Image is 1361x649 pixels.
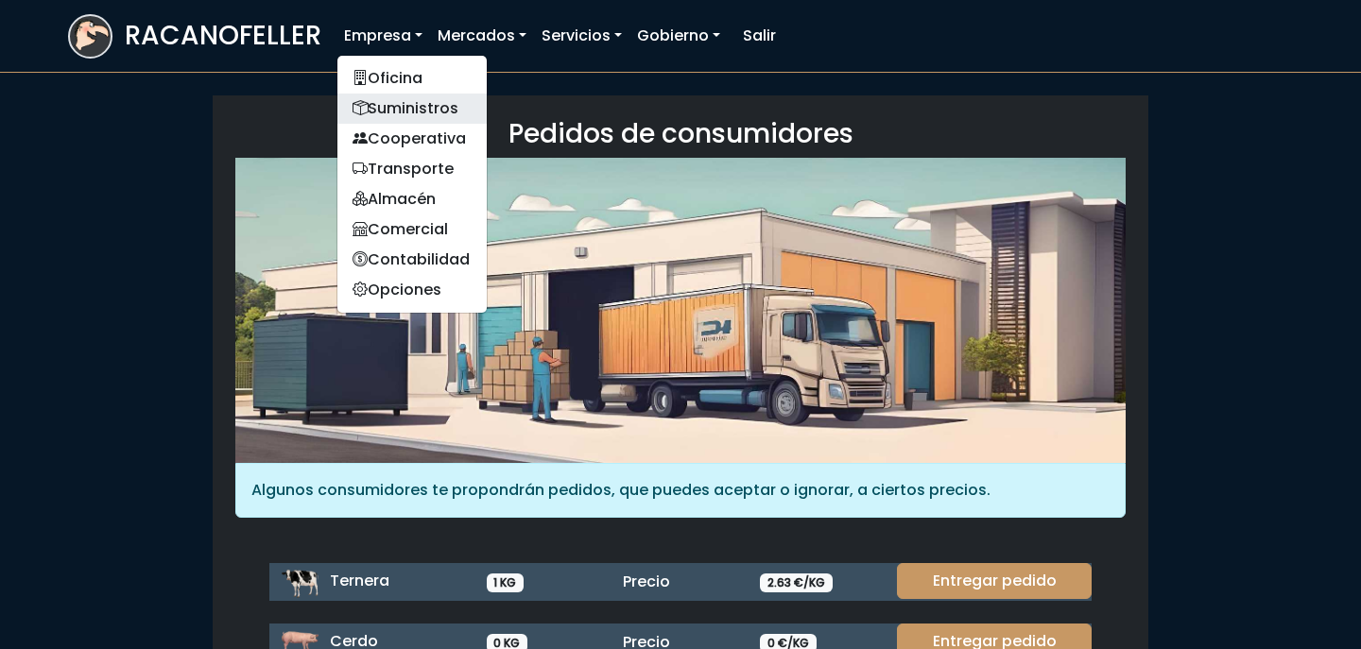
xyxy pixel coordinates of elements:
[534,17,629,55] a: Servicios
[337,184,487,214] a: Almacén
[760,573,833,592] span: 2.63 €/KG
[336,17,430,55] a: Empresa
[735,17,784,55] a: Salir
[235,463,1126,518] div: Algunos consumidores te propondrán pedidos, que puedes aceptar o ignorar, a ciertos precios.
[235,158,1126,463] img: orders.jpg
[125,20,321,52] h3: RACANOFELLER
[430,17,534,55] a: Mercados
[330,570,389,591] span: Ternera
[337,124,487,154] a: Cooperativa
[68,9,321,63] a: RACANOFELLER
[235,118,1126,150] h3: Pedidos de consumidores
[612,571,749,593] div: Precio
[337,214,487,245] a: Comercial
[629,17,728,55] a: Gobierno
[337,63,487,94] a: Oficina
[487,573,525,592] span: 1 KG
[337,94,487,124] a: Suministros
[70,16,111,52] img: logoracarojo.png
[337,245,487,275] a: Contabilidad
[897,563,1092,599] a: Entregar pedido
[337,275,487,305] a: Opciones
[281,563,319,601] img: ternera.png
[337,154,487,184] a: Transporte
